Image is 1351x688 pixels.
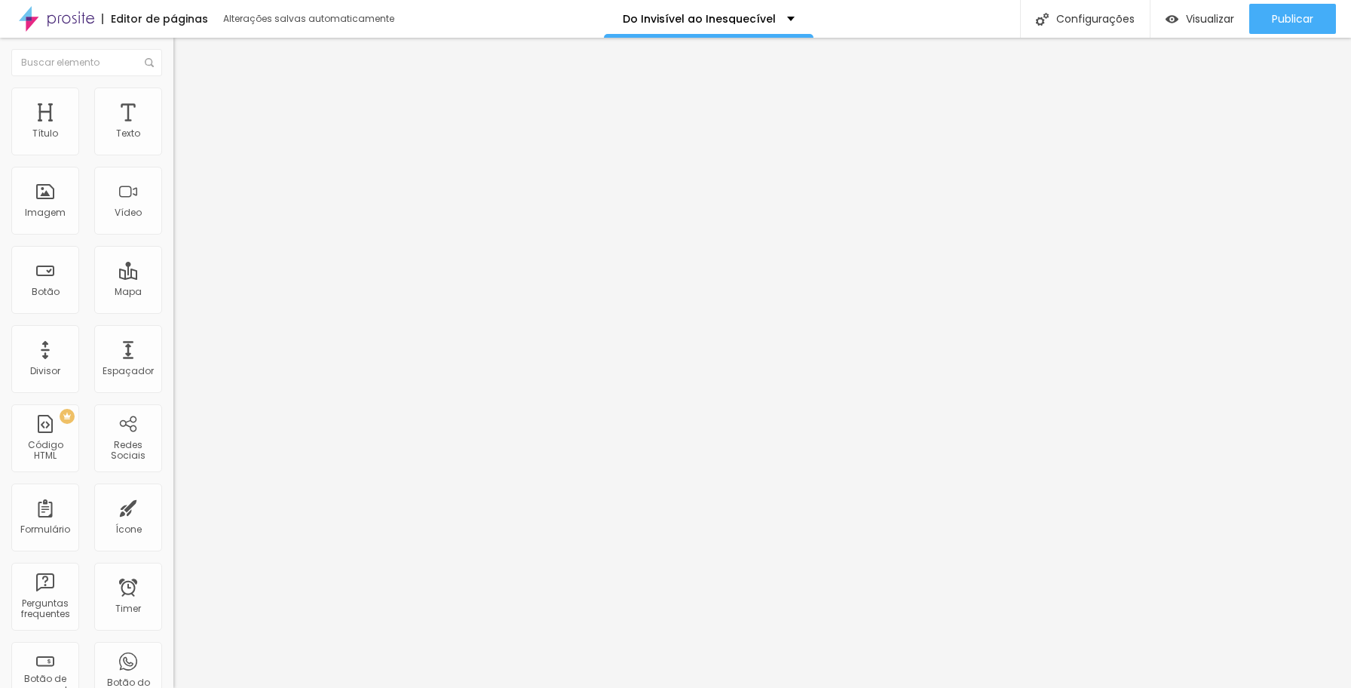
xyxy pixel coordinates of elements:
[116,128,140,139] div: Texto
[103,366,154,376] div: Espaçador
[30,366,60,376] div: Divisor
[115,524,142,535] div: Ícone
[145,58,154,67] img: Icone
[102,14,208,24] div: Editor de páginas
[623,14,776,24] p: Do Invisível ao Inesquecível
[115,287,142,297] div: Mapa
[1186,13,1234,25] span: Visualizar
[1150,4,1249,34] button: Visualizar
[25,207,66,218] div: Imagem
[223,14,397,23] div: Alterações salvas automaticamente
[1272,13,1313,25] span: Publicar
[1166,13,1178,26] img: view-1.svg
[173,38,1351,688] iframe: Editor
[1036,13,1049,26] img: Icone
[115,207,142,218] div: Vídeo
[98,440,158,462] div: Redes Sociais
[11,49,162,76] input: Buscar elemento
[32,128,58,139] div: Título
[15,440,75,462] div: Código HTML
[20,524,70,535] div: Formulário
[115,604,141,614] div: Timer
[15,598,75,620] div: Perguntas frequentes
[32,287,60,297] div: Botão
[1249,4,1336,34] button: Publicar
